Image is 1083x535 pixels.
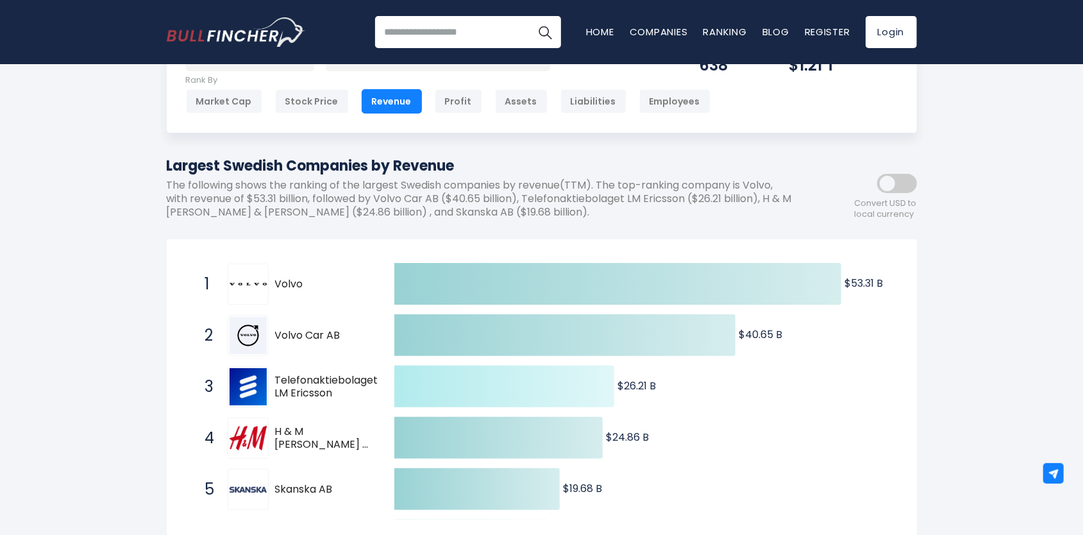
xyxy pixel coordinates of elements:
[617,378,656,393] text: $26.21 B
[230,426,267,450] img: H & M Hennes & Mauritz
[275,278,372,291] span: Volvo
[700,55,757,75] div: 638
[844,276,883,291] text: $53.31 B
[630,25,688,38] a: Companies
[866,16,917,48] a: Login
[529,16,561,48] button: Search
[199,427,212,449] span: 4
[275,374,378,401] span: Telefonaktiebolaget LM Ericsson
[167,179,802,219] p: The following shows the ranking of the largest Swedish companies by revenue(TTM). The top-ranking...
[275,425,372,452] span: H & M [PERSON_NAME] & [PERSON_NAME]
[275,89,349,114] div: Stock Price
[186,89,262,114] div: Market Cap
[789,55,898,75] div: $1.21 T
[230,317,267,354] img: Volvo Car AB
[167,155,802,176] h1: Largest Swedish Companies by Revenue
[275,329,372,343] span: Volvo Car AB
[563,481,602,496] text: $19.68 B
[199,325,212,346] span: 2
[199,479,212,500] span: 5
[703,25,747,38] a: Ranking
[586,25,614,38] a: Home
[435,89,482,114] div: Profit
[230,368,267,405] img: Telefonaktiebolaget LM Ericsson
[495,89,548,114] div: Assets
[230,283,267,285] img: Volvo
[805,25,850,38] a: Register
[186,75,710,86] p: Rank By
[362,89,422,114] div: Revenue
[739,327,782,342] text: $40.65 B
[606,430,649,445] text: $24.86 B
[167,17,305,47] img: Bullfincher logo
[560,89,626,114] div: Liabilities
[199,273,212,295] span: 1
[199,376,212,398] span: 3
[230,487,267,492] img: Skanska AB
[639,89,710,114] div: Employees
[762,25,789,38] a: Blog
[167,17,305,47] a: Go to homepage
[275,483,372,497] span: Skanska AB
[855,198,917,220] span: Convert USD to local currency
